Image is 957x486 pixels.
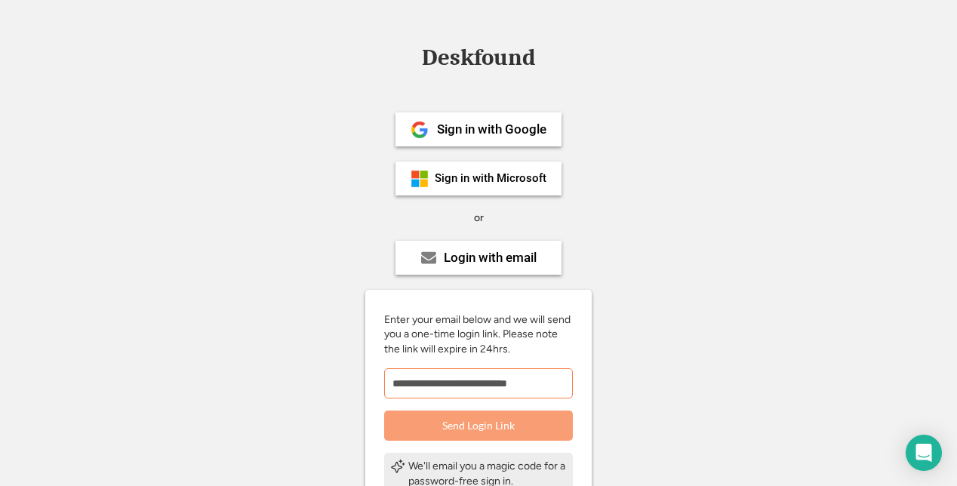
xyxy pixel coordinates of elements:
div: Enter your email below and we will send you a one-time login link. Please note the link will expi... [384,312,573,357]
div: Deskfound [414,46,543,69]
div: Open Intercom Messenger [906,435,942,471]
div: or [474,211,484,226]
button: Send Login Link [384,411,573,441]
div: Login with email [444,251,537,264]
div: Sign in with Microsoft [435,173,546,184]
div: Sign in with Google [437,123,546,136]
img: ms-symbollockup_mssymbol_19.png [411,170,429,188]
img: 1024px-Google__G__Logo.svg.png [411,121,429,139]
